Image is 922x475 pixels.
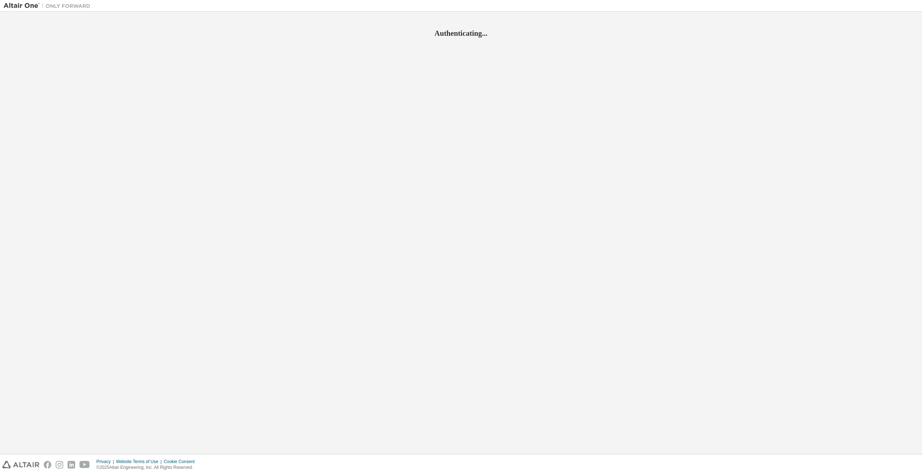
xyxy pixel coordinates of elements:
[96,465,199,471] p: © 2025 Altair Engineering, Inc. All Rights Reserved.
[2,461,39,468] img: altair_logo.svg
[56,461,63,468] img: instagram.svg
[44,461,51,468] img: facebook.svg
[68,461,75,468] img: linkedin.svg
[4,29,918,38] h2: Authenticating...
[79,461,90,468] img: youtube.svg
[164,459,199,465] div: Cookie Consent
[96,459,116,465] div: Privacy
[116,459,164,465] div: Website Terms of Use
[4,2,94,9] img: Altair One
